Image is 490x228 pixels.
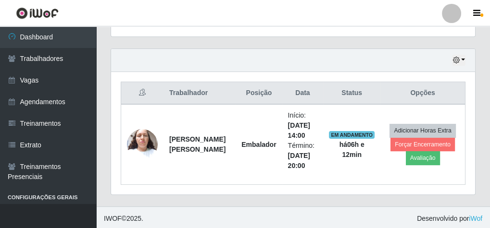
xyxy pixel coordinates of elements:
[169,135,226,153] strong: [PERSON_NAME] [PERSON_NAME]
[417,214,482,224] span: Desenvolvido por
[288,152,310,169] time: [DATE] 20:00
[389,124,455,137] button: Adicionar Horas Extra
[282,82,324,105] th: Data
[288,110,318,141] li: Início:
[16,7,59,19] img: CoreUI Logo
[127,124,158,165] img: 1750954658696.jpeg
[323,82,380,105] th: Status
[241,141,276,148] strong: Embalador
[406,151,440,165] button: Avaliação
[390,138,455,151] button: Forçar Encerramento
[236,82,282,105] th: Posição
[380,82,465,105] th: Opções
[329,131,375,139] span: EM ANDAMENTO
[104,214,143,224] span: © 2025 .
[339,141,364,158] strong: há 06 h e 12 min
[163,82,236,105] th: Trabalhador
[469,215,482,222] a: iWof
[288,141,318,171] li: Término:
[288,121,310,139] time: [DATE] 14:00
[104,215,122,222] span: IWOF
